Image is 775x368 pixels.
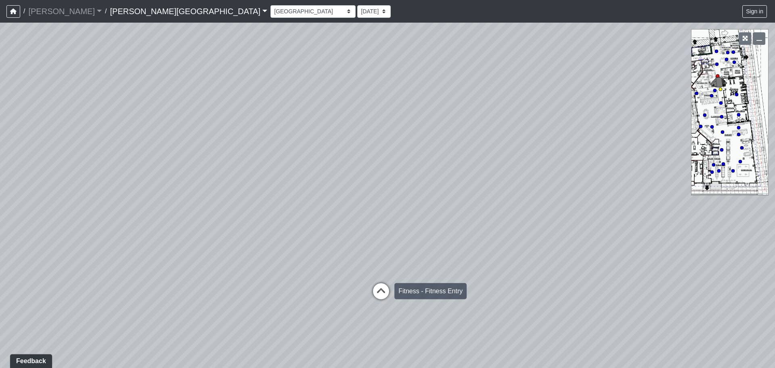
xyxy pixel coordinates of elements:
[6,352,54,368] iframe: Ybug feedback widget
[20,3,28,19] span: /
[102,3,110,19] span: /
[742,5,767,18] button: Sign in
[394,283,467,299] div: Fitness - Fitness Entry
[28,3,102,19] a: [PERSON_NAME]
[110,3,267,19] a: [PERSON_NAME][GEOGRAPHIC_DATA]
